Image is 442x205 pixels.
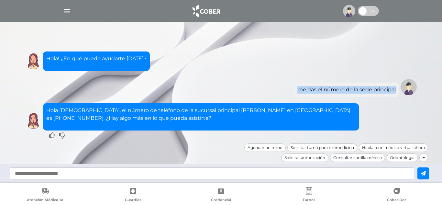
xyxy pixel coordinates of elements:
[244,143,286,152] div: Agendar un turno
[297,86,396,94] div: me das el número de la sede principal
[387,154,418,162] div: Odontología
[281,154,328,162] div: Solicitar autorización
[287,143,357,152] div: Solicitar turno para telemedicina
[27,198,63,203] span: Atención Médica Ya
[46,55,147,63] p: Hola! ¿En qué puedo ayudarte [DATE]?
[303,198,315,203] span: Turnos
[330,154,385,162] div: Consultar cartilla médica
[387,198,406,203] span: Cober Doc
[265,187,353,204] a: Turnos
[1,187,89,204] a: Atención Médica Ya
[46,107,356,122] p: Hola [DEMOGRAPHIC_DATA], el número de teléfono de la sucursal principal [PERSON_NAME] en [GEOGRAP...
[63,7,71,15] img: Cober_menu-lines-white.svg
[343,5,355,17] img: profile-placeholder.svg
[211,198,231,203] span: Credencial
[25,113,41,129] img: Cober IA
[359,143,428,152] div: Hablar con médico virtual ahora
[125,198,141,203] span: Guardias
[89,187,177,204] a: Guardias
[25,53,41,69] img: Cober IA
[177,187,265,204] a: Credencial
[353,187,441,204] a: Cober Doc
[401,79,417,95] img: Tu imagen
[189,3,223,19] img: logo_cober_home-white.png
